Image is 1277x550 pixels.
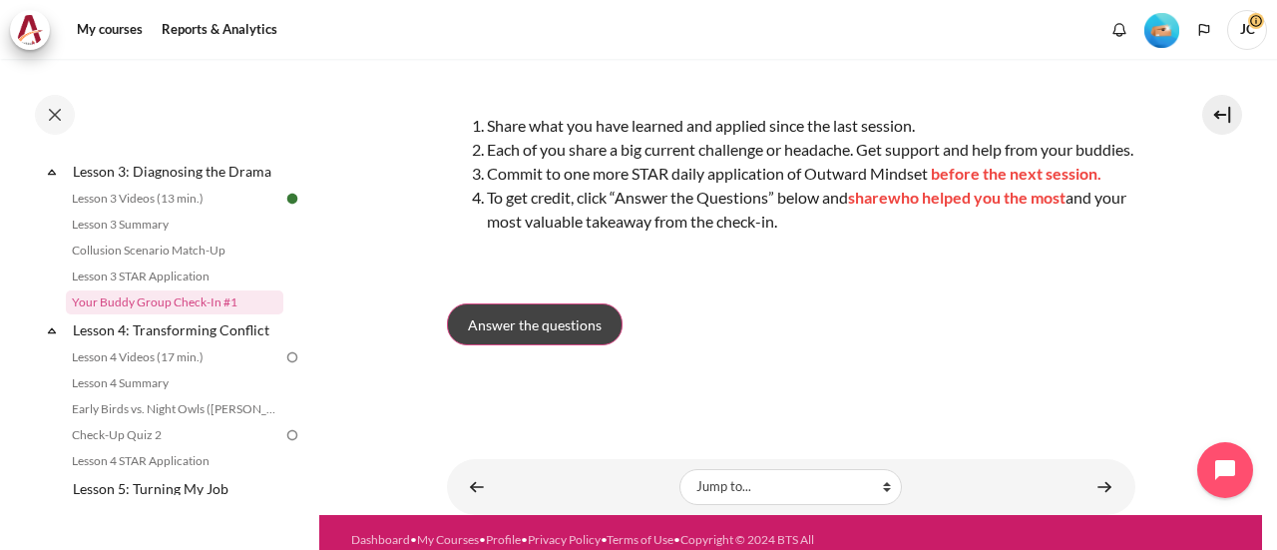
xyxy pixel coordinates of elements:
a: Architeck Architeck [10,10,60,50]
a: My Courses [417,532,479,547]
a: Profile [486,532,521,547]
span: Each of you share a big current challenge or headache. Get support and help from your buddies. [487,140,1133,159]
a: Your Buddy Group Check-In #1 [66,290,283,314]
a: Early Birds vs. Night Owls ([PERSON_NAME]'s Story) [66,397,283,421]
a: Check-Up Quiz 2 [66,423,283,447]
a: Lesson 3 Summary [66,213,283,237]
a: Privacy Policy [528,532,601,547]
a: My courses [70,10,150,50]
a: Dashboard [351,532,410,547]
span: Collapse [42,162,62,182]
span: Collapse [42,489,62,509]
a: Lesson 3 STAR Application [66,265,283,288]
img: Level #2 [1144,13,1179,48]
img: To do [283,426,301,444]
a: ◄ Lesson 3 STAR Application [457,467,497,506]
a: Terms of Use [607,532,673,547]
button: Languages [1189,15,1219,45]
span: who helped you the most [888,188,1065,207]
a: Lesson 3 Videos (13 min.) [66,187,283,211]
a: Level #2 [1136,11,1187,48]
a: Lesson 4 STAR Application [66,449,283,473]
span: Answer the questions [468,314,602,335]
div: Show notification window with no new notifications [1104,15,1134,45]
span: before the next session [931,164,1097,183]
img: Done [283,190,301,208]
a: Lesson 4: Transforming Conflict [70,316,283,343]
div: Level #2 [1144,11,1179,48]
img: Architeck [16,15,44,45]
span: . [1097,164,1101,183]
a: Lesson 4 Summary [66,371,283,395]
a: Lesson 3: Diagnosing the Drama [70,158,283,185]
a: Collusion Scenario Match-Up [66,239,283,263]
li: Share what you have learned and applied since the last session. [487,114,1135,138]
span: Collapse [42,320,62,340]
img: To do [283,348,301,366]
li: Commit to one more STAR daily application of Outward Mindset [487,162,1135,186]
span: JC [1227,10,1267,50]
a: Lesson 4 Videos (17 min.) [66,345,283,369]
a: Reports & Analytics [155,10,284,50]
a: User menu [1227,10,1267,50]
a: Answer the questions [447,303,623,345]
a: Lesson 5: Turning My Job Outward [70,475,283,523]
li: To get credit, click “Answer the Questions” below and and your most valuable takeaway from the ch... [487,186,1135,234]
a: Lesson 4 Videos (17 min.) ► [1084,467,1124,506]
span: share [848,188,888,207]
